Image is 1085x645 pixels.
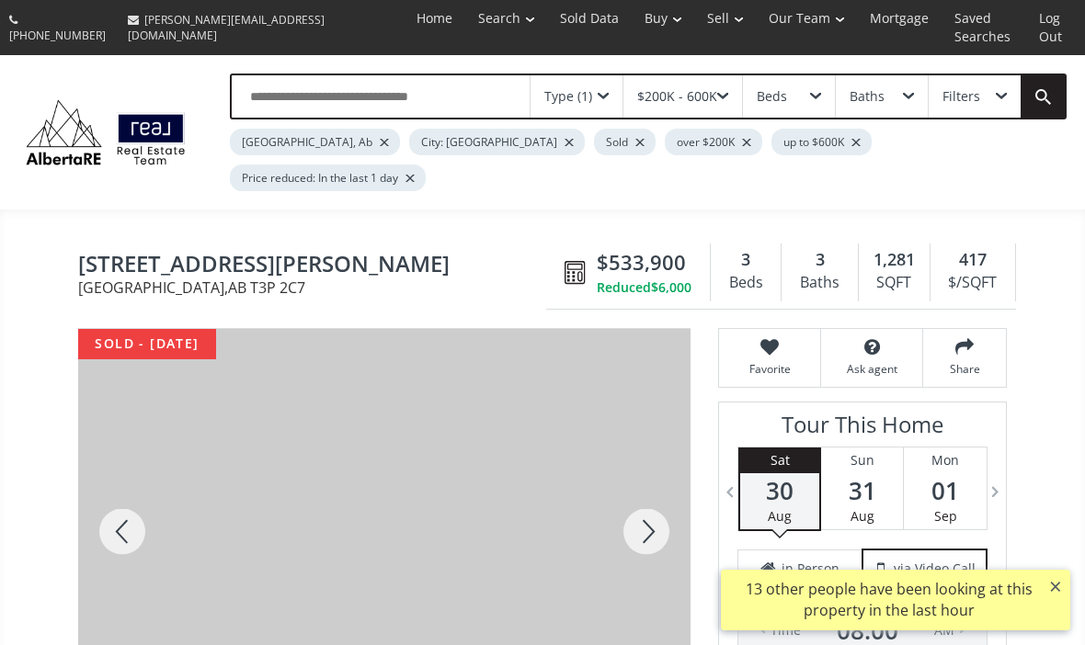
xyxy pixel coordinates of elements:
div: Beds [757,90,787,103]
span: 25 Lucas Way NW [78,252,555,280]
div: 3 [791,248,848,272]
h3: Tour This Home [737,412,988,447]
div: Baths [850,90,885,103]
a: [PERSON_NAME][EMAIL_ADDRESS][DOMAIN_NAME] [119,3,400,52]
div: Type (1) [544,90,592,103]
div: Beds [720,269,771,297]
div: Filters [942,90,980,103]
button: × [1041,570,1070,603]
div: Sun [821,447,903,473]
img: Logo [18,96,193,168]
span: [PHONE_NUMBER] [9,28,106,43]
div: SQFT [868,269,920,297]
span: 01 [904,478,987,504]
span: [GEOGRAPHIC_DATA] , AB T3P 2C7 [78,280,555,295]
div: 13 other people have been looking at this property in the last hour [730,579,1047,621]
div: Baths [791,269,848,297]
div: up to $600K [771,129,872,155]
div: $200K - 600K [637,90,717,103]
div: 3 [720,248,771,272]
div: Mon [904,447,987,473]
span: 30 [740,478,819,504]
div: Sat [740,447,819,473]
div: City: [GEOGRAPHIC_DATA] [409,129,585,155]
span: Ask agent [830,361,913,377]
div: Reduced [597,278,691,297]
span: Share [932,361,997,377]
div: sold - [DATE] [78,329,216,359]
span: in Person [782,560,839,578]
span: $6,000 [651,278,691,297]
span: $533,900 [597,248,686,277]
span: Favorite [728,361,811,377]
span: Sep [934,507,957,525]
span: Aug [768,507,792,525]
div: [GEOGRAPHIC_DATA], Ab [230,129,400,155]
div: Sold [594,129,656,155]
span: 1,281 [874,248,915,272]
div: Price reduced: In the last 1 day [230,164,426,191]
span: 31 [821,478,903,504]
div: 417 [940,248,1006,272]
div: $/SQFT [940,269,1006,297]
span: [PERSON_NAME][EMAIL_ADDRESS][DOMAIN_NAME] [128,12,325,43]
div: over $200K [665,129,762,155]
span: Aug [851,507,874,525]
span: via Video Call [894,560,976,578]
